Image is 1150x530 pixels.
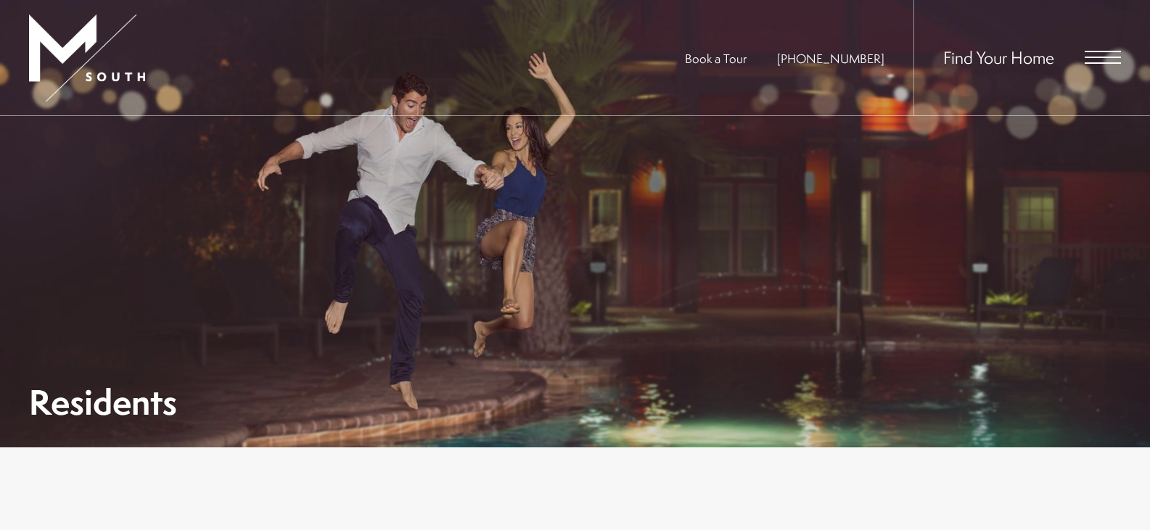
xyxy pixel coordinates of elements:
h1: Residents [29,386,177,418]
a: Call Us at 813-570-8014 [777,50,884,67]
img: MSouth [29,15,145,102]
span: [PHONE_NUMBER] [777,50,884,67]
button: Open Menu [1085,51,1121,64]
a: Find Your Home [943,46,1054,69]
a: Book a Tour [685,50,747,67]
